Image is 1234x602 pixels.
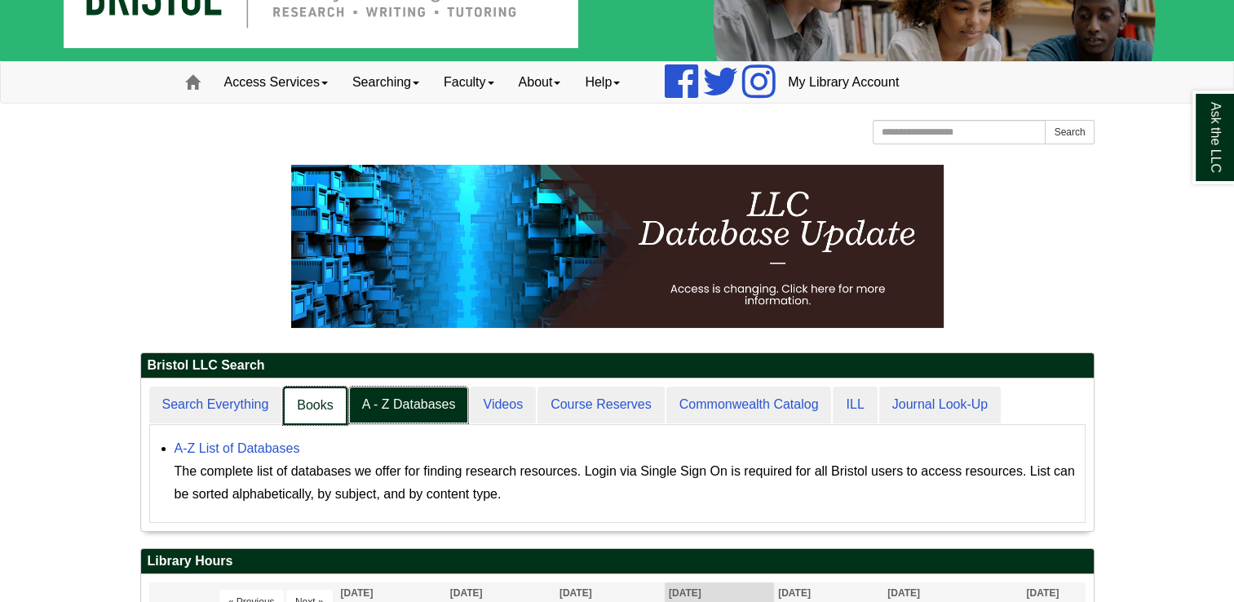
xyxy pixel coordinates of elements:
[887,587,920,599] span: [DATE]
[778,587,811,599] span: [DATE]
[666,387,832,423] a: Commonwealth Catalog
[1045,120,1094,144] button: Search
[141,549,1094,574] h2: Library Hours
[149,387,282,423] a: Search Everything
[341,587,374,599] span: [DATE]
[175,441,300,455] a: A-Z List of Databases
[141,353,1094,378] h2: Bristol LLC Search
[879,387,1001,423] a: Journal Look-Up
[283,387,347,425] a: Books
[431,62,506,103] a: Faculty
[537,387,665,423] a: Course Reserves
[506,62,573,103] a: About
[573,62,632,103] a: Help
[175,460,1077,506] div: The complete list of databases we offer for finding research resources. Login via Single Sign On ...
[349,387,469,423] a: A - Z Databases
[212,62,340,103] a: Access Services
[669,587,701,599] span: [DATE]
[291,165,944,328] img: HTML tutorial
[560,587,592,599] span: [DATE]
[340,62,431,103] a: Searching
[1026,587,1059,599] span: [DATE]
[470,387,536,423] a: Videos
[776,62,911,103] a: My Library Account
[450,587,483,599] span: [DATE]
[833,387,877,423] a: ILL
